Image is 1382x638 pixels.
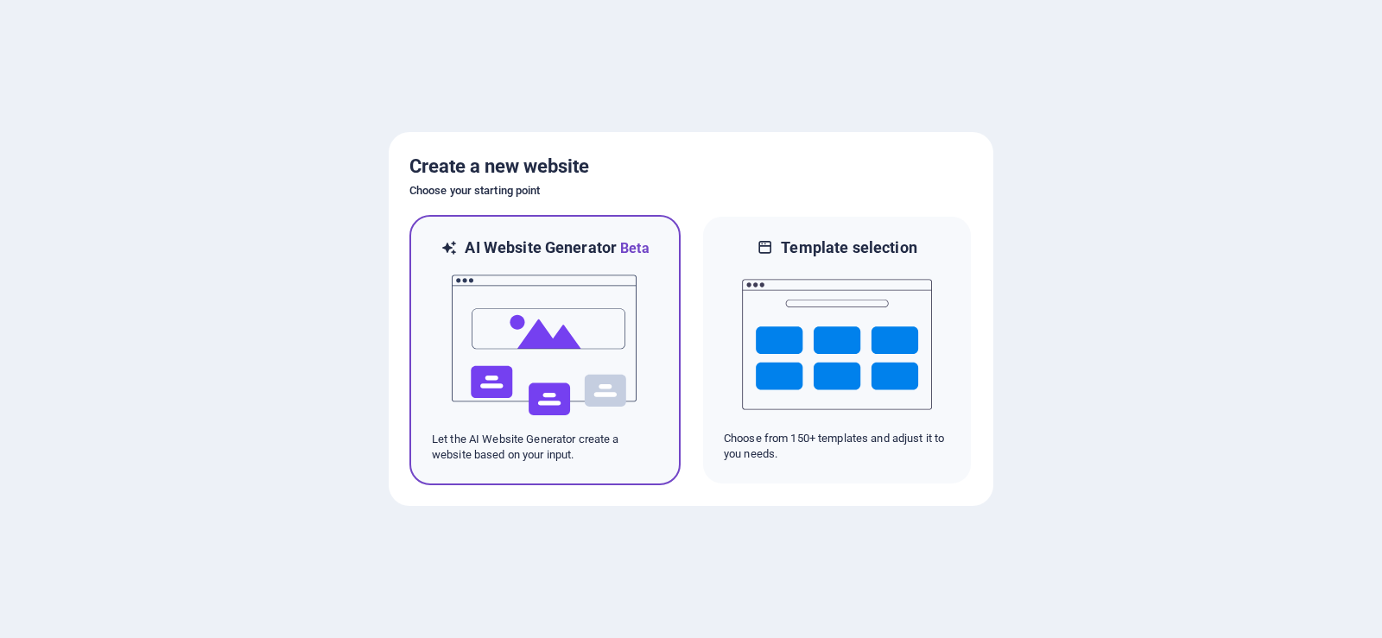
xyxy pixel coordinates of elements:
span: Beta [617,240,650,256]
img: ai [450,259,640,432]
div: AI Website GeneratorBetaaiLet the AI Website Generator create a website based on your input. [409,215,681,485]
div: Template selectionChoose from 150+ templates and adjust it to you needs. [701,215,973,485]
h6: Template selection [781,237,916,258]
h6: AI Website Generator [465,237,649,259]
h5: Create a new website [409,153,973,180]
p: Let the AI Website Generator create a website based on your input. [432,432,658,463]
p: Choose from 150+ templates and adjust it to you needs. [724,431,950,462]
h6: Choose your starting point [409,180,973,201]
